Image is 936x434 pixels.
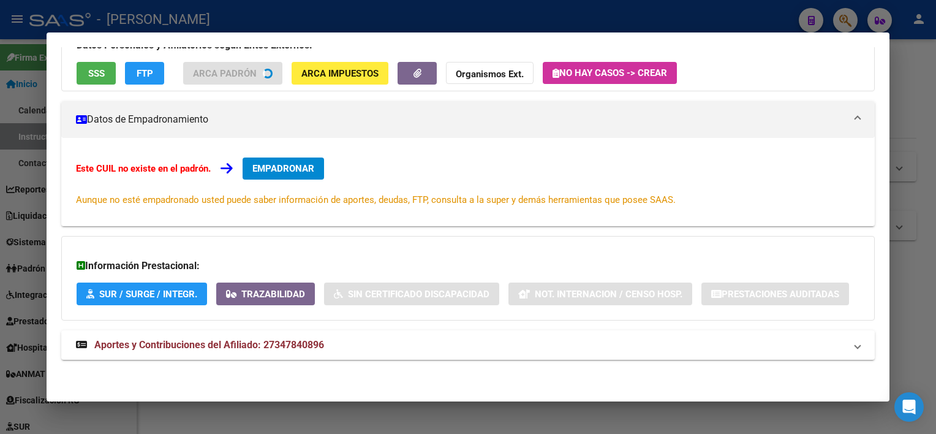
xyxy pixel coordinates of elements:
strong: Organismos Ext. [456,69,524,80]
span: Aportes y Contribuciones del Afiliado: 27347840896 [94,339,324,351]
button: SSS [77,62,116,85]
button: Prestaciones Auditadas [701,283,849,305]
button: Organismos Ext. [446,62,534,85]
button: EMPADRONAR [243,158,324,180]
span: ARCA Padrón [193,68,257,79]
span: Not. Internacion / Censo Hosp. [535,289,682,300]
span: EMPADRONAR [252,163,314,174]
span: No hay casos -> Crear [553,67,667,78]
span: Trazabilidad [241,289,305,300]
span: SSS [88,68,105,79]
div: Open Intercom Messenger [894,392,924,422]
span: Aunque no esté empadronado usted puede saber información de aportes, deudas, FTP, consulta a la s... [76,194,676,205]
button: Not. Internacion / Censo Hosp. [508,283,692,305]
span: Sin Certificado Discapacidad [348,289,489,300]
strong: Este CUIL no existe en el padrón. [76,163,211,174]
span: Prestaciones Auditadas [722,289,839,300]
div: Datos de Empadronamiento [61,138,874,226]
button: Sin Certificado Discapacidad [324,283,499,305]
button: ARCA Impuestos [292,62,388,85]
span: ARCA Impuestos [301,68,379,79]
button: No hay casos -> Crear [543,62,677,84]
mat-panel-title: Datos de Empadronamiento [76,112,845,127]
mat-expansion-panel-header: Aportes y Contribuciones del Afiliado: 27347840896 [61,330,874,360]
h3: Información Prestacional: [77,259,859,273]
button: SUR / SURGE / INTEGR. [77,283,207,305]
span: FTP [137,68,153,79]
span: SUR / SURGE / INTEGR. [99,289,197,300]
button: ARCA Padrón [183,62,282,85]
button: FTP [125,62,164,85]
mat-expansion-panel-header: Datos de Empadronamiento [61,101,874,138]
button: Trazabilidad [216,283,315,305]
